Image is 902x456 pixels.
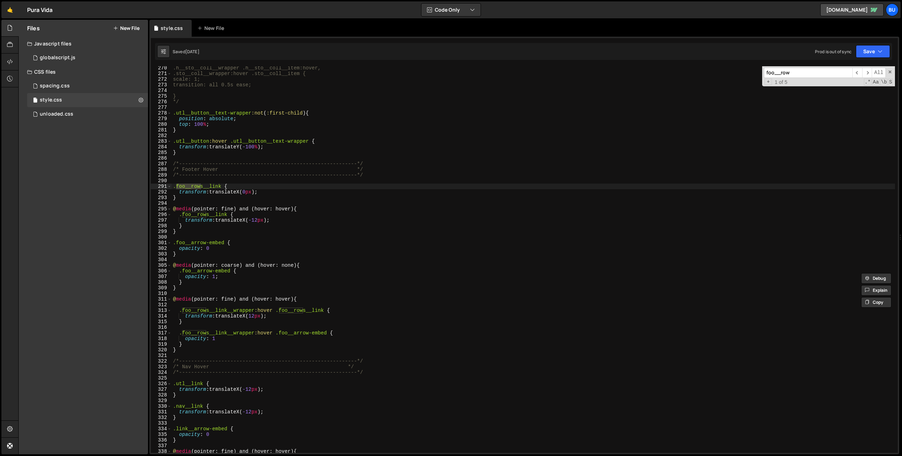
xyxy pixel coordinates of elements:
[151,217,172,223] div: 297
[151,392,172,398] div: 328
[151,325,172,330] div: 316
[151,437,172,443] div: 336
[151,263,172,268] div: 305
[764,68,852,78] input: Search for
[27,51,148,65] div: 16149/43397.js
[151,88,172,93] div: 274
[151,246,172,251] div: 302
[151,99,172,105] div: 276
[27,93,148,107] div: 16149/43398.css
[151,223,172,229] div: 298
[151,76,172,82] div: 272
[113,25,140,31] button: New File
[151,155,172,161] div: 286
[27,79,148,93] div: 16149/43400.css
[151,178,172,184] div: 290
[151,370,172,375] div: 324
[888,79,893,86] span: Search In Selection
[151,426,172,432] div: 334
[151,358,172,364] div: 322
[151,347,172,353] div: 320
[19,37,148,51] div: Javascript files
[151,240,172,246] div: 301
[27,6,52,14] div: Pura Vida
[151,274,172,279] div: 307
[151,330,172,336] div: 317
[151,302,172,308] div: 312
[151,251,172,257] div: 303
[151,71,172,76] div: 271
[151,353,172,358] div: 321
[151,449,172,454] div: 338
[151,122,172,127] div: 280
[872,79,879,86] span: CaseSensitive Search
[856,45,890,58] button: Save
[27,24,40,32] h2: Files
[862,68,872,78] span: ​
[151,387,172,392] div: 327
[151,291,172,296] div: 310
[151,144,172,150] div: 284
[151,229,172,234] div: 299
[151,116,172,122] div: 279
[151,150,172,155] div: 285
[151,279,172,285] div: 308
[151,420,172,426] div: 333
[151,127,172,133] div: 281
[864,79,871,86] span: RegExp Search
[40,97,62,103] div: style.css
[421,4,481,16] button: Code Only
[151,285,172,291] div: 309
[765,79,772,85] span: Toggle Replace mode
[872,68,886,78] span: Alt-Enter
[151,65,172,71] div: 270
[151,93,172,99] div: 275
[197,25,227,32] div: New File
[151,212,172,217] div: 296
[151,443,172,449] div: 337
[861,285,891,296] button: Explain
[151,172,172,178] div: 289
[151,268,172,274] div: 306
[185,49,199,55] div: [DATE]
[151,432,172,437] div: 335
[151,257,172,263] div: 304
[151,133,172,138] div: 282
[27,107,148,121] div: 16149/43399.css
[151,105,172,110] div: 277
[151,201,172,206] div: 294
[151,313,172,319] div: 314
[151,415,172,420] div: 332
[886,4,898,16] a: Bu
[151,189,172,195] div: 292
[151,364,172,370] div: 323
[820,4,884,16] a: [DOMAIN_NAME]
[151,195,172,201] div: 293
[40,111,73,117] div: unloaded.css
[151,234,172,240] div: 300
[151,167,172,172] div: 288
[151,308,172,313] div: 313
[1,1,19,18] a: 🤙
[151,206,172,212] div: 295
[151,184,172,189] div: 291
[151,403,172,409] div: 330
[151,336,172,341] div: 318
[40,83,70,89] div: spacing.css
[151,409,172,415] div: 331
[40,55,75,61] div: globalscript.js
[151,82,172,88] div: 273
[861,273,891,284] button: Debug
[151,319,172,325] div: 315
[19,65,148,79] div: CSS files
[151,341,172,347] div: 319
[173,49,199,55] div: Saved
[151,138,172,144] div: 283
[151,381,172,387] div: 326
[852,68,862,78] span: ​
[151,110,172,116] div: 278
[880,79,888,86] span: Whole Word Search
[151,375,172,381] div: 325
[161,25,183,32] div: style.css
